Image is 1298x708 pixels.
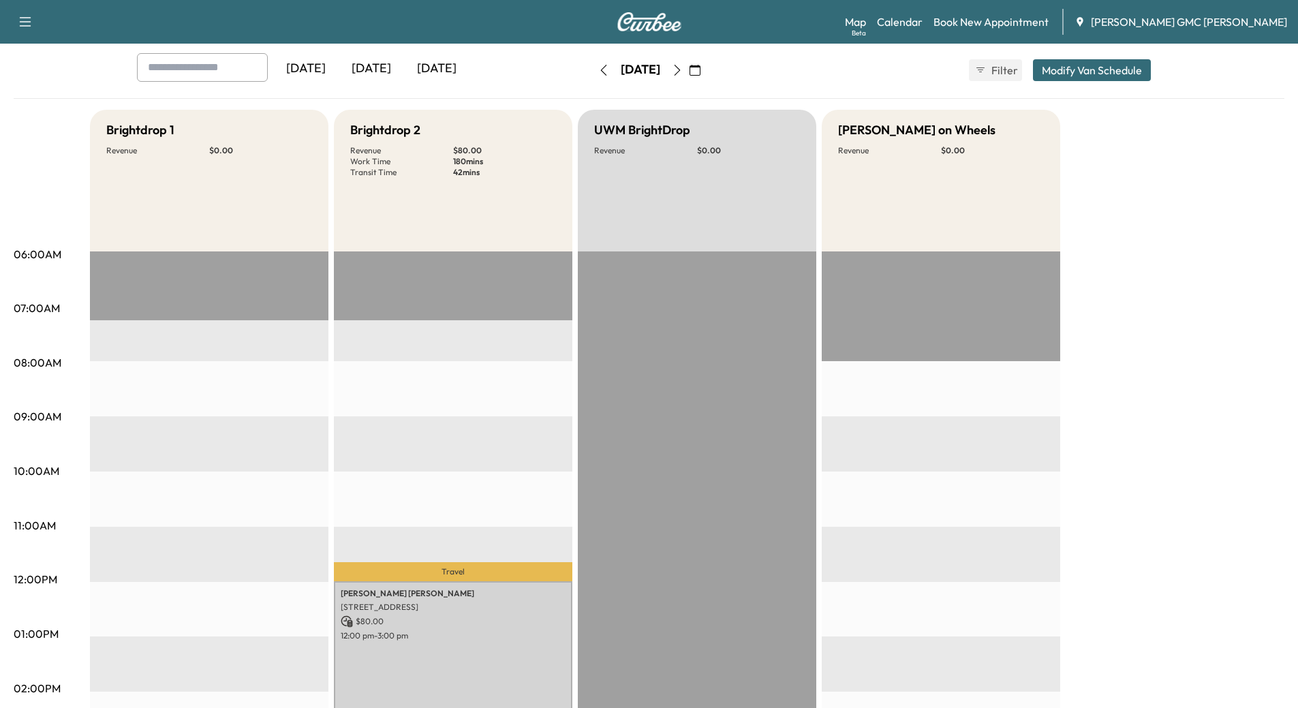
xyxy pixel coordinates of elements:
[838,145,941,156] p: Revenue
[339,53,404,84] div: [DATE]
[14,463,59,479] p: 10:00AM
[334,562,572,581] p: Travel
[106,145,209,156] p: Revenue
[1091,14,1287,30] span: [PERSON_NAME] GMC [PERSON_NAME]
[350,156,453,167] p: Work Time
[453,167,556,178] p: 42 mins
[617,12,682,31] img: Curbee Logo
[1033,59,1151,81] button: Modify Van Schedule
[697,145,800,156] p: $ 0.00
[209,145,312,156] p: $ 0.00
[933,14,1049,30] a: Book New Appointment
[991,62,1016,78] span: Filter
[594,121,690,140] h5: UWM BrightDrop
[969,59,1022,81] button: Filter
[14,246,61,262] p: 06:00AM
[621,61,660,78] div: [DATE]
[341,630,566,641] p: 12:00 pm - 3:00 pm
[14,571,57,587] p: 12:00PM
[341,588,566,599] p: [PERSON_NAME] [PERSON_NAME]
[14,354,61,371] p: 08:00AM
[341,602,566,613] p: [STREET_ADDRESS]
[594,145,697,156] p: Revenue
[14,408,61,425] p: 09:00AM
[14,517,56,534] p: 11:00AM
[404,53,469,84] div: [DATE]
[845,14,866,30] a: MapBeta
[273,53,339,84] div: [DATE]
[453,156,556,167] p: 180 mins
[350,121,420,140] h5: Brightdrop 2
[453,145,556,156] p: $ 80.00
[852,28,866,38] div: Beta
[941,145,1044,156] p: $ 0.00
[350,145,453,156] p: Revenue
[14,626,59,642] p: 01:00PM
[877,14,923,30] a: Calendar
[14,680,61,696] p: 02:00PM
[350,167,453,178] p: Transit Time
[106,121,174,140] h5: Brightdrop 1
[341,615,566,628] p: $ 80.00
[14,300,60,316] p: 07:00AM
[838,121,995,140] h5: [PERSON_NAME] on Wheels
